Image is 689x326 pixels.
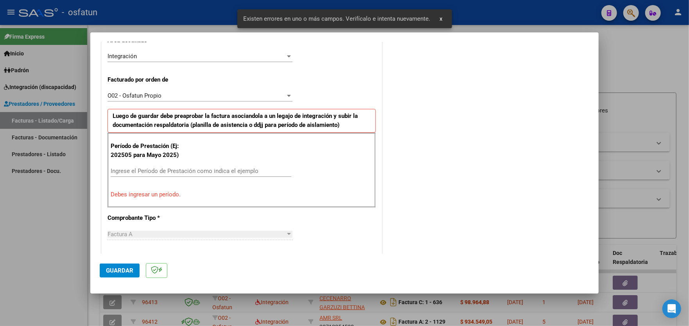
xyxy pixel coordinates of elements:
[244,15,431,23] span: Existen errores en uno o más campos. Verifícalo e intenta nuevamente.
[111,142,189,159] p: Período de Prestación (Ej: 202505 para Mayo 2025)
[108,75,188,84] p: Facturado por orden de
[108,253,188,262] p: Punto de Venta
[111,190,373,199] p: Debes ingresar un período.
[434,12,449,26] button: x
[662,299,681,318] div: Open Intercom Messenger
[100,264,140,278] button: Guardar
[108,214,188,223] p: Comprobante Tipo *
[108,231,133,238] span: Factura A
[440,15,443,22] span: x
[113,112,358,128] strong: Luego de guardar debe preaprobar la factura asociandola a un legajo de integración y subir la doc...
[106,267,133,274] span: Guardar
[108,92,161,99] span: O02 - Osfatun Propio
[108,53,137,60] span: Integración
